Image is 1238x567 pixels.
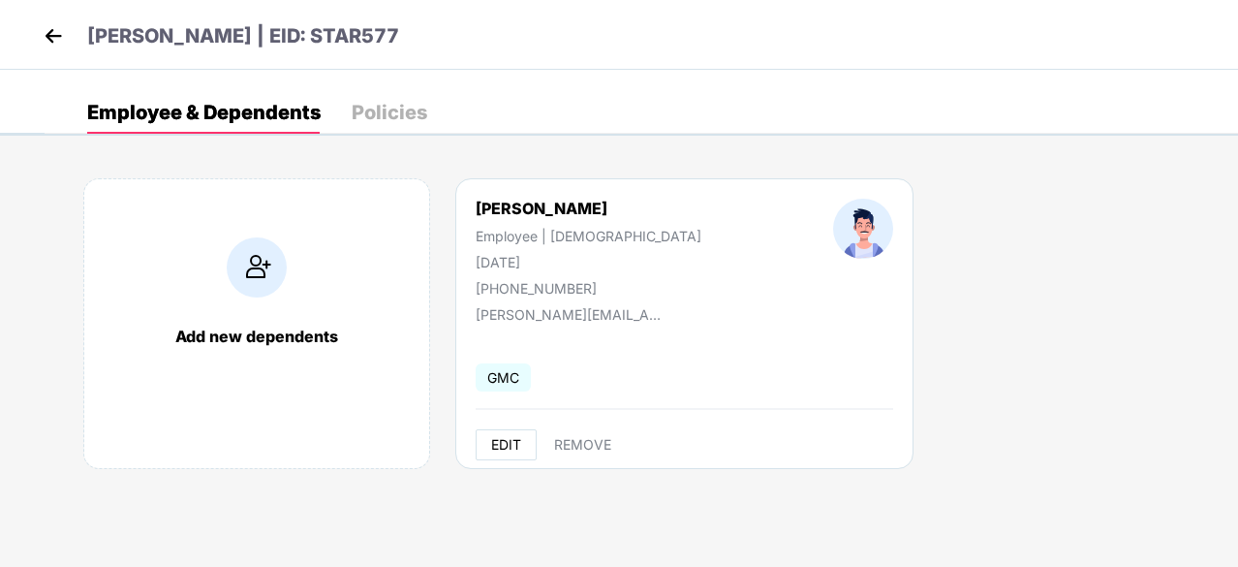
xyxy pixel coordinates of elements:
div: [DATE] [476,254,701,270]
img: addIcon [227,237,287,298]
div: Policies [352,103,427,122]
button: EDIT [476,429,537,460]
span: EDIT [491,437,521,453]
div: [PERSON_NAME][EMAIL_ADDRESS][DOMAIN_NAME] [476,306,669,323]
div: Employee & Dependents [87,103,321,122]
p: [PERSON_NAME] | EID: STAR577 [87,21,399,51]
button: REMOVE [539,429,627,460]
div: [PERSON_NAME] [476,199,701,218]
span: REMOVE [554,437,611,453]
span: GMC [476,363,531,392]
div: Add new dependents [104,327,410,346]
div: Employee | [DEMOGRAPHIC_DATA] [476,228,701,244]
img: back [39,21,68,50]
div: [PHONE_NUMBER] [476,280,701,297]
img: profileImage [833,199,893,259]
